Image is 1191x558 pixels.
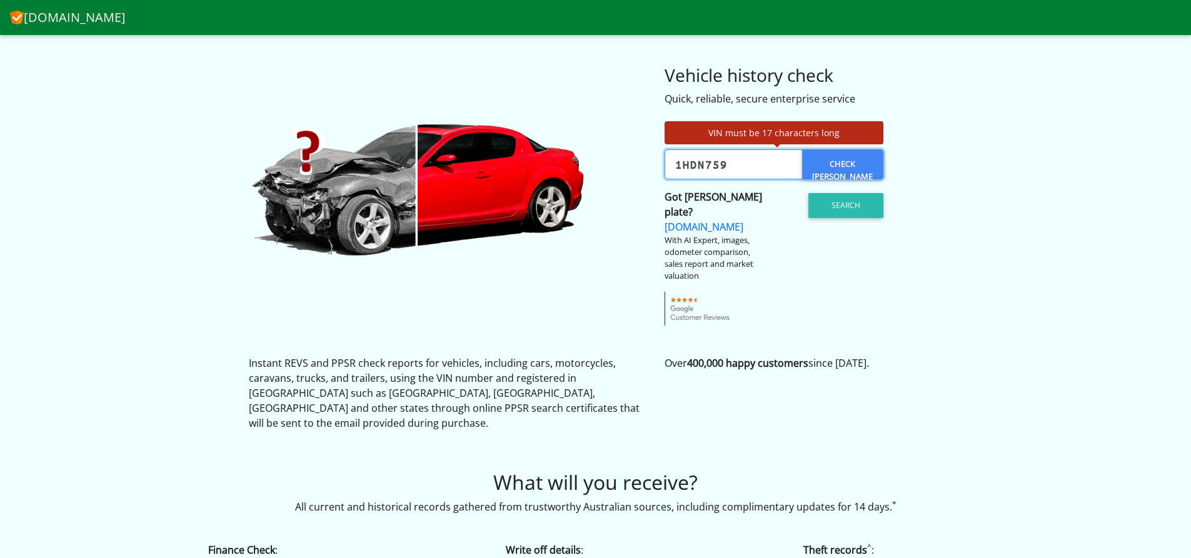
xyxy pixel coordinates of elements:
[803,543,867,557] strong: Theft records
[9,471,1182,494] h2: What will you receive?
[10,8,24,24] img: CheckVIN.com.au logo
[665,292,736,326] img: gcr-badge-transparent.png.pagespeed.ce.05XcFOhvEz.png
[506,543,581,557] strong: Write off details
[249,121,586,258] img: CheckVIN
[10,5,126,30] a: [DOMAIN_NAME]
[665,356,943,371] p: Over since [DATE].
[208,543,275,557] strong: Finance Check
[665,234,765,282] div: With AI Expert, images, odometer comparison, sales report and market valuation
[867,542,872,552] sup: ^
[665,220,743,234] a: [DOMAIN_NAME]
[9,499,1182,514] p: All current and historical records gathered from trustworthy Australian sources, including compli...
[708,127,840,139] span: VIN must be 17 characters long
[665,190,762,219] strong: Got [PERSON_NAME] plate?
[808,193,883,218] button: Search
[249,356,646,431] p: Instant REVS and PPSR check reports for vehicles, including cars, motorcycles, caravans, trucks, ...
[802,149,883,179] a: Check [PERSON_NAME]?
[687,356,808,370] strong: 400,000 happy customers
[665,91,943,106] div: Quick, reliable, secure enterprise service
[665,65,943,86] h3: Vehicle history check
